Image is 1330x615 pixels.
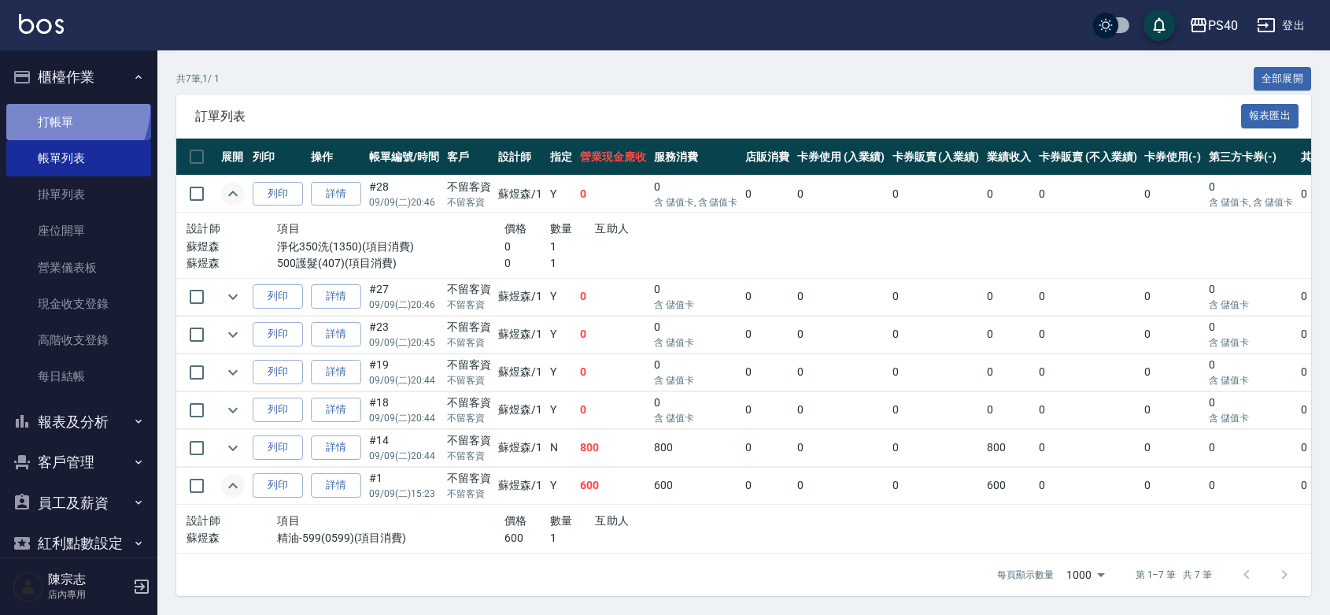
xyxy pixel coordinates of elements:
[595,222,629,235] span: 互助人
[1136,568,1212,582] p: 第 1–7 筆 共 7 筆
[983,467,1035,504] td: 600
[6,104,151,140] a: 打帳單
[1035,176,1140,213] td: 0
[494,467,546,504] td: 蘇煜森 /1
[983,354,1035,391] td: 0
[253,473,303,498] button: 列印
[576,429,650,466] td: 800
[1241,104,1299,128] button: 報表匯出
[1209,373,1293,387] p: 含 儲值卡
[576,278,650,315] td: 0
[369,335,439,350] p: 09/09 (二) 20:45
[311,182,361,206] a: 詳情
[650,316,742,353] td: 0
[447,470,491,487] div: 不留客資
[576,354,650,391] td: 0
[1140,176,1205,213] td: 0
[253,398,303,422] button: 列印
[793,176,889,213] td: 0
[741,316,793,353] td: 0
[889,139,984,176] th: 卡券販賣 (入業績)
[550,255,596,272] p: 1
[504,530,550,546] p: 600
[48,572,128,587] h5: 陳宗志
[365,176,443,213] td: #28
[311,322,361,346] a: 詳情
[6,176,151,213] a: 掛單列表
[546,278,576,315] td: Y
[187,239,277,255] p: 蘇煜森
[546,354,576,391] td: Y
[447,487,491,501] p: 不留客資
[311,398,361,422] a: 詳情
[889,354,984,391] td: 0
[217,139,249,176] th: 展開
[494,429,546,466] td: 蘇煜森 /1
[650,354,742,391] td: 0
[221,398,245,422] button: expand row
[494,278,546,315] td: 蘇煜森 /1
[504,222,527,235] span: 價格
[19,14,64,34] img: Logo
[369,195,439,209] p: 09/09 (二) 20:46
[546,316,576,353] td: Y
[6,250,151,286] a: 營業儀表板
[550,222,573,235] span: 數量
[983,429,1035,466] td: 800
[550,514,573,527] span: 數量
[1140,354,1205,391] td: 0
[277,222,300,235] span: 項目
[550,239,596,255] p: 1
[221,474,245,498] button: expand row
[277,239,504,255] p: 淨化350洗(1350)(項目消費)
[221,285,245,309] button: expand row
[1140,316,1205,353] td: 0
[447,395,491,411] div: 不留客資
[494,139,546,176] th: 設計師
[253,435,303,460] button: 列印
[1254,67,1312,91] button: 全部展開
[576,139,650,176] th: 營業現金應收
[983,176,1035,213] td: 0
[997,568,1054,582] p: 每頁顯示數量
[253,182,303,206] button: 列印
[1140,139,1205,176] th: 卡券使用(-)
[447,411,491,425] p: 不留客資
[741,139,793,176] th: 店販消費
[889,316,984,353] td: 0
[983,391,1035,428] td: 0
[6,442,151,483] button: 客戶管理
[741,278,793,315] td: 0
[1209,195,1293,209] p: 含 儲值卡, 含 儲值卡
[741,354,793,391] td: 0
[1241,108,1299,123] a: 報表匯出
[546,176,576,213] td: Y
[365,391,443,428] td: #18
[1035,278,1140,315] td: 0
[576,176,650,213] td: 0
[221,361,245,384] button: expand row
[741,429,793,466] td: 0
[187,222,220,235] span: 設計師
[793,278,889,315] td: 0
[494,316,546,353] td: 蘇煜森 /1
[447,335,491,350] p: 不留客資
[365,278,443,315] td: #27
[48,587,128,602] p: 店內專用
[546,429,576,466] td: N
[6,322,151,358] a: 高階收支登錄
[793,316,889,353] td: 0
[311,284,361,309] a: 詳情
[576,467,650,504] td: 600
[221,323,245,346] button: expand row
[1035,316,1140,353] td: 0
[550,530,596,546] p: 1
[494,176,546,213] td: 蘇煜森 /1
[1060,554,1110,596] div: 1000
[889,176,984,213] td: 0
[365,316,443,353] td: #23
[1205,391,1297,428] td: 0
[447,449,491,463] p: 不留客資
[654,298,738,312] p: 含 儲值卡
[650,278,742,315] td: 0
